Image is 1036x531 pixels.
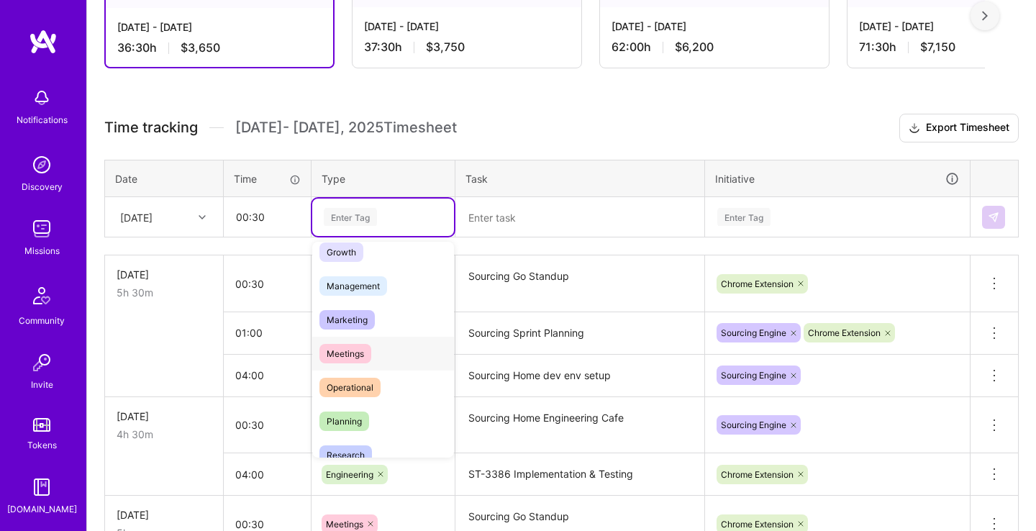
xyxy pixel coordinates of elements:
[31,377,53,392] div: Invite
[457,257,703,311] textarea: Sourcing Go Standup
[235,119,457,137] span: [DATE] - [DATE] , 2025 Timesheet
[319,344,371,363] span: Meetings
[181,40,220,55] span: $3,650
[319,445,372,465] span: Research
[457,455,703,494] textarea: ST-3386 Implementation & Testing
[22,179,63,194] div: Discovery
[721,370,786,381] span: Sourcing Engine
[920,40,955,55] span: $7,150
[319,412,369,431] span: Planning
[120,209,153,224] div: [DATE]
[224,406,311,444] input: HH:MM
[326,519,363,530] span: Meetings
[33,418,50,432] img: tokens
[27,473,56,501] img: guide book
[117,285,212,300] div: 5h 30m
[224,198,310,236] input: HH:MM
[234,171,301,186] div: Time
[117,427,212,442] div: 4h 30m
[319,310,375,330] span: Marketing
[364,19,570,34] div: [DATE] - [DATE]
[721,327,786,338] span: Sourcing Engine
[457,399,703,453] textarea: Sourcing Home Engineering Cafe
[909,121,920,136] i: icon Download
[27,83,56,112] img: bell
[675,40,714,55] span: $6,200
[808,327,881,338] span: Chrome Extension
[224,265,311,303] input: HH:MM
[457,356,703,396] textarea: Sourcing Home dev env setup
[7,501,77,517] div: [DOMAIN_NAME]
[199,214,206,221] i: icon Chevron
[721,278,794,289] span: Chrome Extension
[319,242,363,262] span: Growth
[364,40,570,55] div: 37:30 h
[224,314,311,352] input: HH:MM
[24,243,60,258] div: Missions
[899,114,1019,142] button: Export Timesheet
[17,112,68,127] div: Notifications
[426,40,465,55] span: $3,750
[319,276,387,296] span: Management
[117,19,322,35] div: [DATE] - [DATE]
[455,160,705,197] th: Task
[105,160,224,197] th: Date
[988,212,999,223] img: Submit
[117,40,322,55] div: 36:30 h
[117,267,212,282] div: [DATE]
[27,150,56,179] img: discovery
[982,11,988,21] img: right
[612,19,817,34] div: [DATE] - [DATE]
[224,455,311,494] input: HH:MM
[27,437,57,453] div: Tokens
[715,171,960,187] div: Initiative
[27,348,56,377] img: Invite
[457,314,703,353] textarea: Sourcing Sprint Planning
[19,313,65,328] div: Community
[29,29,58,55] img: logo
[24,278,59,313] img: Community
[319,378,381,397] span: Operational
[27,214,56,243] img: teamwork
[326,469,373,480] span: Engineering
[717,206,771,228] div: Enter Tag
[721,519,794,530] span: Chrome Extension
[117,409,212,424] div: [DATE]
[312,160,455,197] th: Type
[324,206,377,228] div: Enter Tag
[721,419,786,430] span: Sourcing Engine
[104,119,198,137] span: Time tracking
[721,469,794,480] span: Chrome Extension
[224,356,311,394] input: HH:MM
[612,40,817,55] div: 62:00 h
[117,507,212,522] div: [DATE]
